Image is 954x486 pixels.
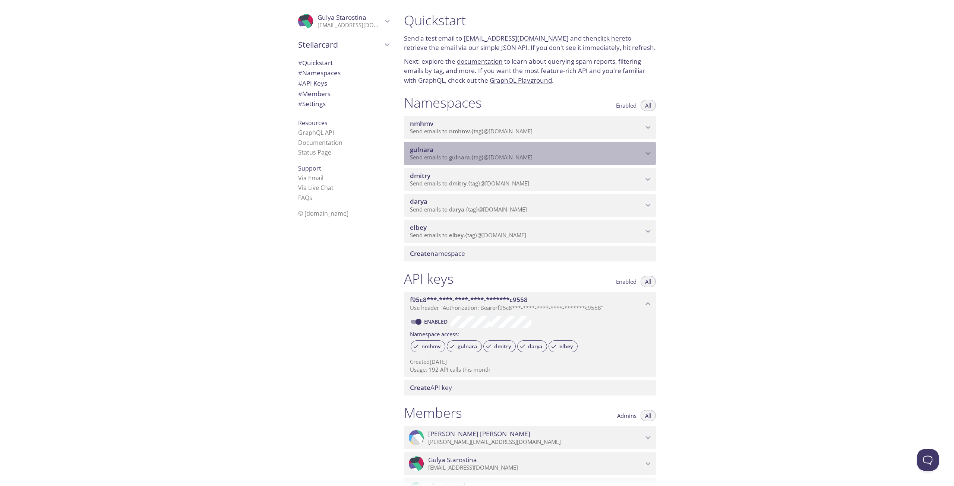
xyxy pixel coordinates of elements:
a: GraphQL Playground [490,76,552,85]
span: © [DOMAIN_NAME] [298,209,348,217]
span: # [298,69,302,77]
button: Admins [613,410,641,421]
span: Send emails to . {tag} @[DOMAIN_NAME] [410,153,533,161]
h1: Members [404,404,462,421]
a: Via Email [298,174,323,182]
p: Next: explore the to learn about querying spam reports, filtering emails by tag, and more. If you... [404,57,656,85]
button: All [641,410,656,421]
p: [EMAIL_ADDRESS][DOMAIN_NAME] [318,22,382,29]
div: gulnara namespace [404,142,656,165]
span: darya [410,197,427,206]
div: dmitry [483,340,516,352]
div: Stellarcard [292,35,395,54]
h1: Namespaces [404,94,482,111]
span: Create [410,383,430,392]
div: elbey namespace [404,220,656,243]
div: gulnara [447,340,482,352]
span: Resources [298,119,328,127]
span: darya [449,206,464,213]
a: [EMAIL_ADDRESS][DOMAIN_NAME] [464,34,569,42]
span: [PERSON_NAME] [PERSON_NAME] [428,430,530,438]
span: Stellarcard [298,39,382,50]
div: elbey [549,340,578,352]
div: Create namespace [404,246,656,261]
div: darya namespace [404,194,656,217]
div: Gulya Starostina [292,9,395,34]
span: nmhmv [410,119,433,128]
button: Enabled [612,100,641,111]
a: documentation [457,57,503,66]
a: GraphQL API [298,128,334,137]
span: Create [410,249,430,258]
span: dmitry [490,343,515,350]
span: nmhmv [449,127,470,135]
label: Namespace access: [410,328,459,339]
span: # [298,89,302,98]
span: namespace [410,249,465,258]
span: Send emails to . {tag} @[DOMAIN_NAME] [410,206,527,213]
button: Enabled [612,276,641,287]
button: All [641,100,656,111]
div: Vladimir Okulov [404,426,656,449]
div: Gulya Starostina [404,452,656,475]
iframe: Help Scout Beacon - Open [917,449,939,471]
span: Gulya Starostina [318,13,366,22]
div: Namespaces [292,68,395,78]
p: Send a test email to and then to retrieve the email via our simple JSON API. If you don't see it ... [404,34,656,53]
div: dmitry namespace [404,168,656,191]
div: Create API Key [404,380,656,396]
span: API key [410,383,452,392]
button: All [641,276,656,287]
p: [PERSON_NAME][EMAIL_ADDRESS][DOMAIN_NAME] [428,438,643,446]
span: elbey [555,343,577,350]
p: Usage: 192 API calls this month [410,366,650,374]
span: # [298,79,302,88]
h1: Quickstart [404,12,656,29]
a: Via Live Chat [298,184,334,192]
div: nmhmv namespace [404,116,656,139]
span: elbey [410,223,427,232]
div: Quickstart [292,58,395,68]
span: API Keys [298,79,327,88]
span: Send emails to . {tag} @[DOMAIN_NAME] [410,127,533,135]
span: Gulya Starostina [428,456,477,464]
a: Documentation [298,139,342,147]
span: gulnara [453,343,481,350]
h1: API keys [404,270,454,287]
p: [EMAIL_ADDRESS][DOMAIN_NAME] [428,464,643,471]
span: Send emails to . {tag} @[DOMAIN_NAME] [410,180,529,187]
span: darya [524,343,547,350]
a: Status Page [298,148,331,156]
div: Team Settings [292,99,395,109]
span: # [298,58,302,67]
span: Namespaces [298,69,341,77]
span: elbey [449,231,464,239]
a: click here [597,34,625,42]
span: nmhmv [417,343,445,350]
span: s [309,194,312,202]
span: Settings [298,99,326,108]
a: Enabled [423,318,451,325]
span: gulnara [449,153,470,161]
span: gulnara [410,145,433,154]
span: dmitry [449,180,467,187]
div: darya [517,340,547,352]
p: Created [DATE] [410,358,650,366]
span: Quickstart [298,58,333,67]
a: FAQ [298,194,312,202]
span: Support [298,164,321,172]
div: API Keys [292,78,395,89]
span: Send emails to . {tag} @[DOMAIN_NAME] [410,231,526,239]
div: nmhmv [411,340,445,352]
